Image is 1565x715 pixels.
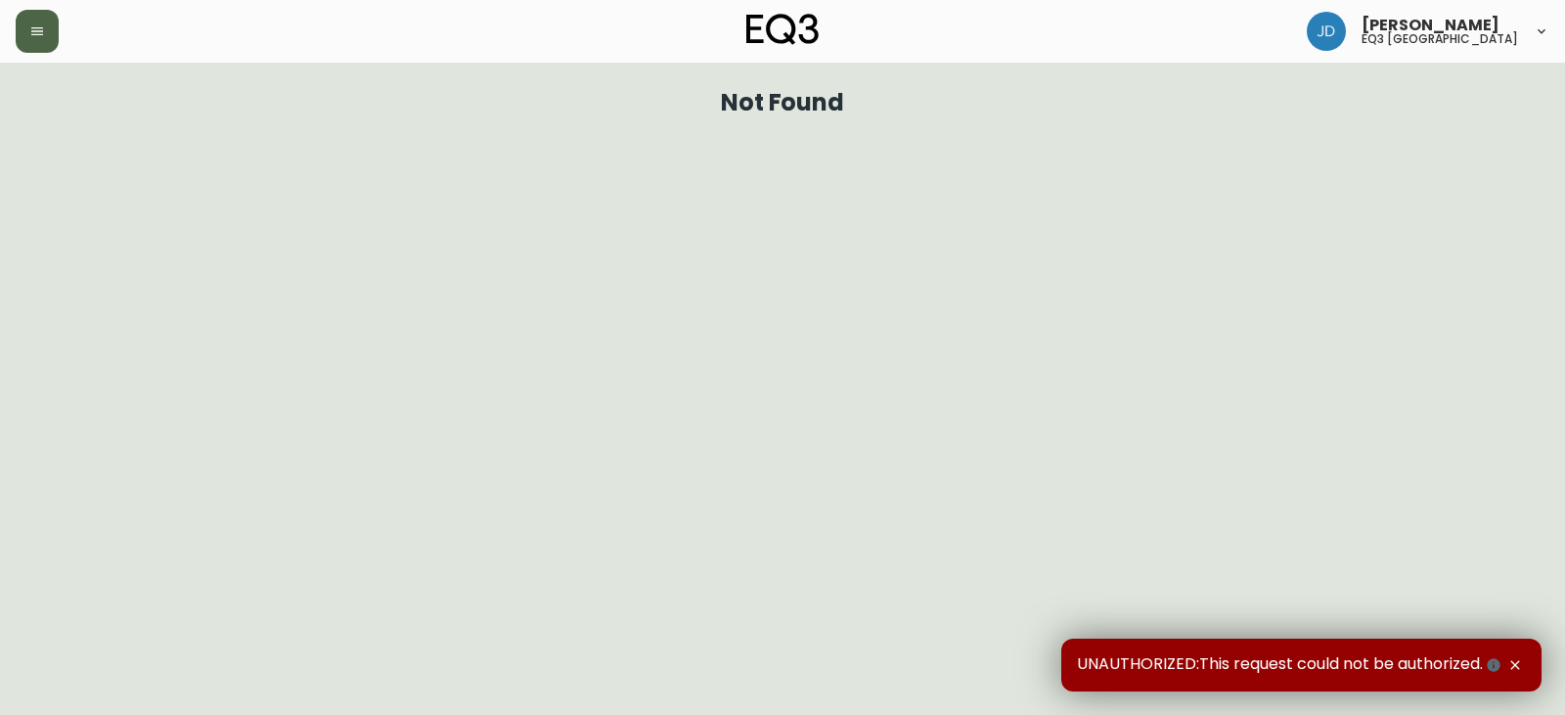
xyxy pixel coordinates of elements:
[721,94,845,112] h1: Not Found
[1077,654,1504,676] span: UNAUTHORIZED:This request could not be authorized.
[746,14,819,45] img: logo
[1307,12,1346,51] img: 7c567ac048721f22e158fd313f7f0981
[1362,33,1518,45] h5: eq3 [GEOGRAPHIC_DATA]
[1362,18,1499,33] span: [PERSON_NAME]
